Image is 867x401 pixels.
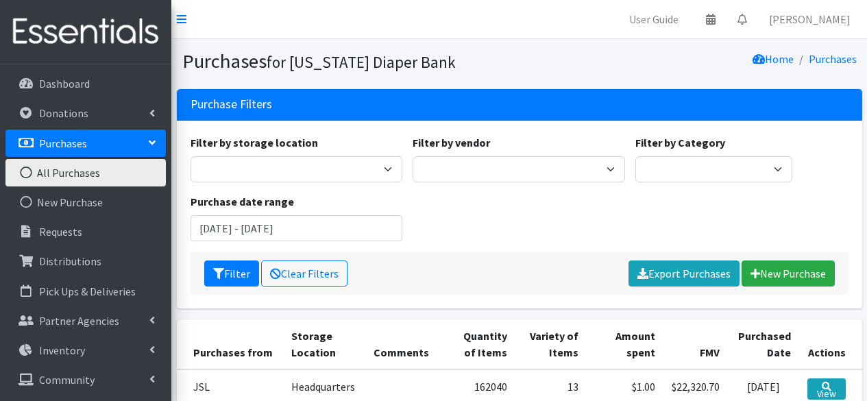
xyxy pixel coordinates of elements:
[191,193,294,210] label: Purchase date range
[283,319,365,369] th: Storage Location
[261,260,347,287] a: Clear Filters
[365,319,451,369] th: Comments
[39,284,136,298] p: Pick Ups & Deliveries
[5,189,166,216] a: New Purchase
[39,225,82,239] p: Requests
[5,159,166,186] a: All Purchases
[758,5,862,33] a: [PERSON_NAME]
[39,136,87,150] p: Purchases
[5,307,166,335] a: Partner Agencies
[5,337,166,364] a: Inventory
[807,378,845,400] a: View
[191,134,318,151] label: Filter by storage location
[742,260,835,287] a: New Purchase
[587,319,663,369] th: Amount spent
[39,373,95,387] p: Community
[753,52,794,66] a: Home
[267,52,456,72] small: for [US_STATE] Diaper Bank
[5,366,166,393] a: Community
[5,278,166,305] a: Pick Ups & Deliveries
[182,49,515,73] h1: Purchases
[5,99,166,127] a: Donations
[663,319,728,369] th: FMV
[5,130,166,157] a: Purchases
[191,215,403,241] input: January 1, 2011 - December 31, 2011
[177,319,283,369] th: Purchases from
[191,97,272,112] h3: Purchase Filters
[515,319,587,369] th: Variety of Items
[635,134,725,151] label: Filter by Category
[799,319,862,369] th: Actions
[5,70,166,97] a: Dashboard
[809,52,857,66] a: Purchases
[5,9,166,55] img: HumanEssentials
[204,260,259,287] button: Filter
[5,247,166,275] a: Distributions
[39,106,88,120] p: Donations
[5,218,166,245] a: Requests
[39,343,85,357] p: Inventory
[39,77,90,90] p: Dashboard
[451,319,515,369] th: Quantity of Items
[728,319,799,369] th: Purchased Date
[618,5,689,33] a: User Guide
[413,134,490,151] label: Filter by vendor
[39,254,101,268] p: Distributions
[39,314,119,328] p: Partner Agencies
[628,260,740,287] a: Export Purchases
